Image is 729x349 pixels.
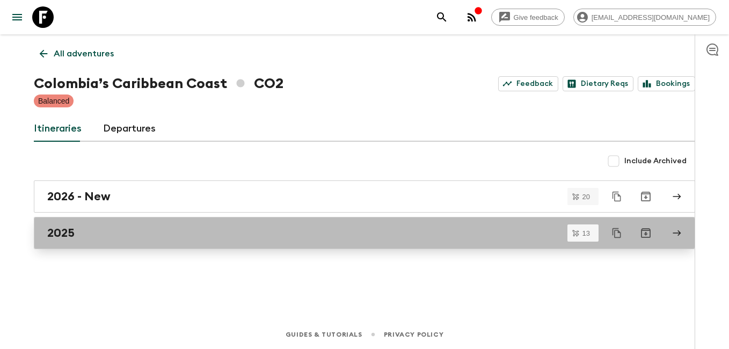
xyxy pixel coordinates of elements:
[576,193,596,200] span: 20
[607,187,626,206] button: Duplicate
[576,230,596,237] span: 13
[431,6,453,28] button: search adventures
[624,156,687,166] span: Include Archived
[508,13,564,21] span: Give feedback
[286,329,362,340] a: Guides & Tutorials
[38,96,69,106] p: Balanced
[607,223,626,243] button: Duplicate
[491,9,565,26] a: Give feedback
[34,180,695,213] a: 2026 - New
[47,226,75,240] h2: 2025
[586,13,716,21] span: [EMAIL_ADDRESS][DOMAIN_NAME]
[34,116,82,142] a: Itineraries
[635,222,657,244] button: Archive
[34,217,695,249] a: 2025
[498,76,558,91] a: Feedback
[6,6,28,28] button: menu
[384,329,443,340] a: Privacy Policy
[34,43,120,64] a: All adventures
[563,76,633,91] a: Dietary Reqs
[638,76,695,91] a: Bookings
[34,73,283,94] h1: Colombia’s Caribbean Coast CO2
[54,47,114,60] p: All adventures
[103,116,156,142] a: Departures
[635,186,657,207] button: Archive
[47,190,111,203] h2: 2026 - New
[573,9,716,26] div: [EMAIL_ADDRESS][DOMAIN_NAME]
